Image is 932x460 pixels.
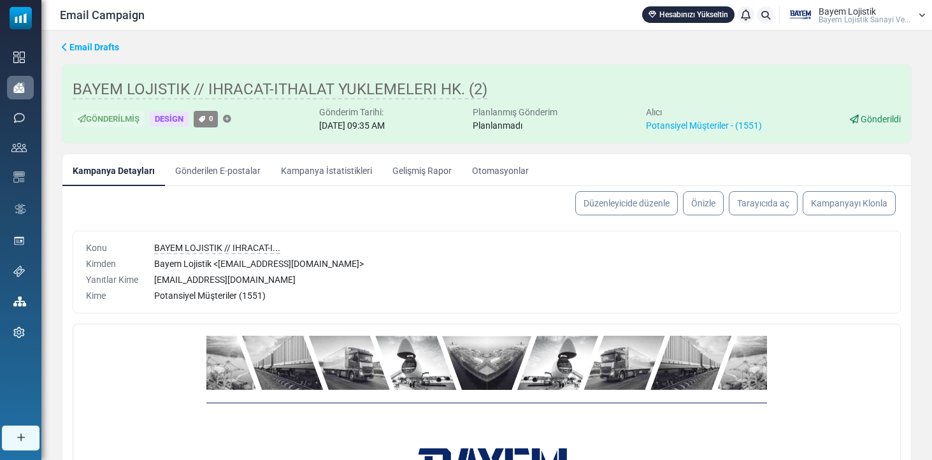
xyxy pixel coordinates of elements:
[86,273,139,287] div: Yanıtlar Kime
[62,41,119,54] a: Email Drafts
[194,111,218,127] a: 0
[128,219,689,220] table: divider
[319,119,385,133] div: [DATE] 09:35 AM
[165,287,652,298] span: Yeni haftada bol satışlar dileriz, güncel taleplerinize memnuniyet ile navlun çalışması yapmak is...
[86,241,139,255] div: Konu
[154,291,266,301] span: Potansiyel Müşteriler (1551)
[154,257,887,271] div: Bayem Lojistik < [EMAIL_ADDRESS][DOMAIN_NAME] >
[73,111,145,127] div: Gönderilmiş
[165,154,271,186] a: Gönderilen E-postalar
[473,120,522,131] span: Planlanmadı
[13,202,27,217] img: workflow.svg
[319,106,385,119] div: Gönderim Tarihi:
[86,289,139,303] div: Kime
[13,266,25,277] img: support-icon.svg
[128,73,689,74] table: divider
[154,243,280,254] span: BAYEM LOJISTIK // IHRACAT-I...
[13,52,25,63] img: dashboard-icon.svg
[60,6,145,24] span: Email Campaign
[784,6,926,25] a: User Logo Bayem Lojistik Bayem Loji̇sti̇k Sanayi̇ Ve...
[73,80,487,99] span: BAYEM LOJISTIK // IHRACAT-ITHALAT YUKLEMELERI HK. (2)
[462,154,539,186] a: Otomasyonlar
[13,112,25,124] img: sms-icon.png
[209,114,213,123] span: 0
[128,257,689,271] p: {(first_name)} {(last_name)} [PERSON_NAME],
[819,7,876,16] span: Bayem Lojistik
[276,222,540,247] strong: İYİ HAFTALAR DİLERİZ...
[575,191,678,215] a: Düzenleyicide düzenle
[819,16,910,24] span: Bayem Loji̇sti̇k Sanayi̇ Ve...
[13,327,25,338] img: settings-icon.svg
[154,273,887,287] div: [EMAIL_ADDRESS][DOMAIN_NAME]
[784,6,815,25] img: User Logo
[86,257,139,271] div: Kimden
[13,82,25,93] img: campaigns-icon-active.png
[382,154,462,186] a: Gelişmiş Rapor
[729,191,798,215] a: Tarayıcıda aç
[69,42,119,52] span: translation missing: tr.ms_sidebar.email_drafts
[271,154,382,186] a: Kampanya İstatistikleri
[803,191,896,215] a: Kampanyayı Klonla
[11,143,27,152] img: contacts-icon.svg
[10,7,32,29] img: mailsoftly_icon_blue_white.svg
[683,191,724,215] a: Önizle
[223,115,231,124] a: Etiket Ekle
[157,301,660,312] span: hacimli ve hedefli işlerinizde ise firmanıza özel kontratlar sağlayıp firmanıza özel navlun tanım...
[13,235,25,247] img: landing_pages.svg
[150,111,189,127] div: Design
[646,120,762,131] a: Potansiyel Müşteriler - (1551)
[646,106,762,119] div: Alıcı
[13,171,25,183] img: email-templates-icon.svg
[642,6,735,23] a: Hesabınızı Yükseltin
[62,154,165,186] a: Kampanya Detayları
[473,106,557,119] div: Planlanmış Gönderim
[861,114,901,124] span: Gönderildi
